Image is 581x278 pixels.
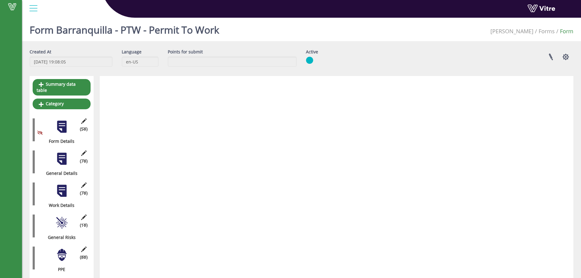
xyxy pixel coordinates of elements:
[33,99,91,109] a: Category
[33,234,86,240] div: General Risks
[33,138,86,144] div: Form Details
[30,15,219,41] h1: Form Barranquilla - PTW - Permit To Work
[306,56,313,64] img: yes
[490,27,533,35] span: 379
[168,49,203,55] label: Points for submit
[33,202,86,208] div: Work Details
[80,158,88,164] span: (7 )
[33,79,91,96] a: Summary data table
[122,49,142,55] label: Language
[33,266,86,273] div: PPE
[80,126,88,132] span: (5 )
[306,49,318,55] label: Active
[30,49,51,55] label: Created At
[539,27,555,35] a: Forms
[555,27,573,35] li: Form
[80,254,88,260] span: (8 )
[80,190,88,196] span: (7 )
[80,222,88,228] span: (1 )
[33,170,86,176] div: General Details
